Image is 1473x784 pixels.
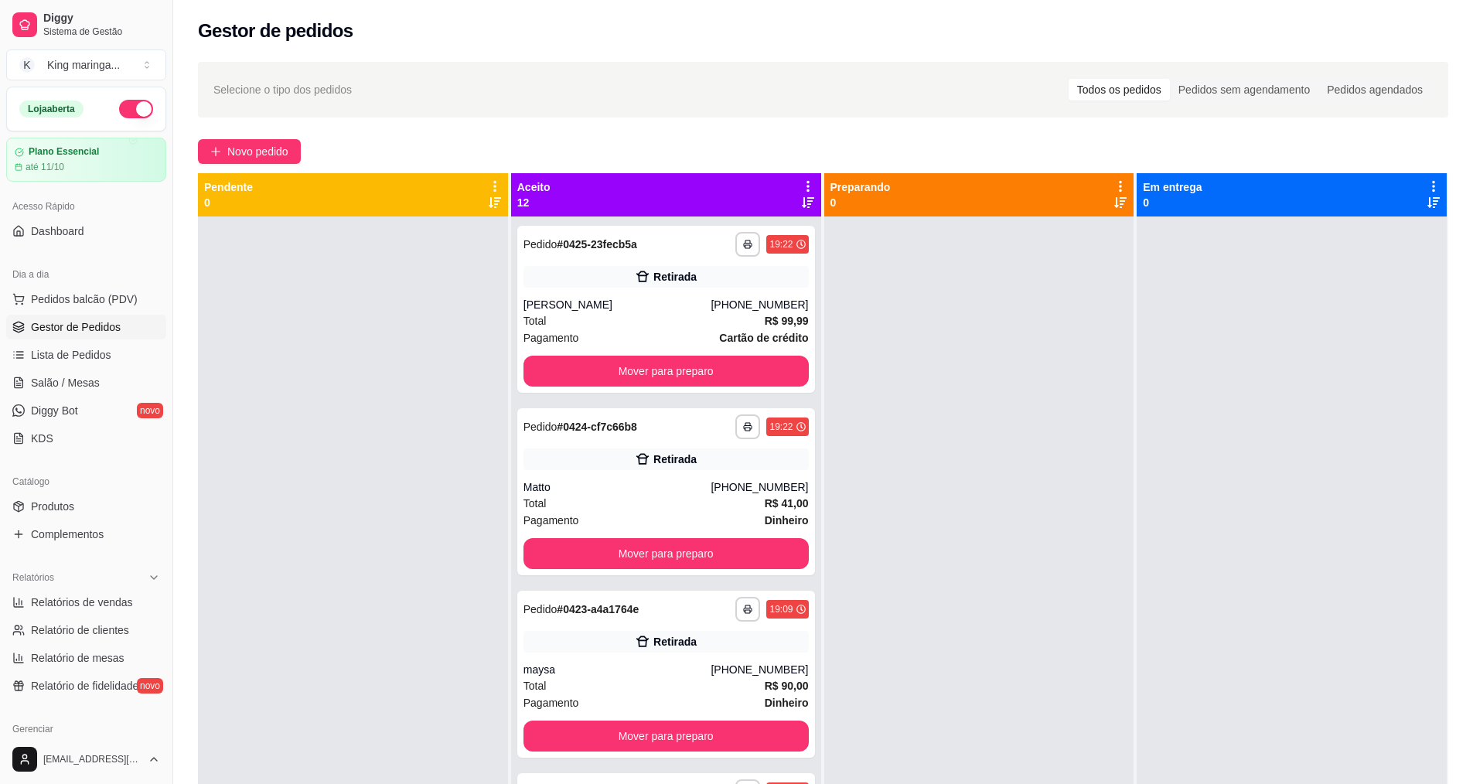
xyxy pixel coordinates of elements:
strong: R$ 99,99 [765,315,809,327]
p: 12 [517,195,551,210]
div: Dia a dia [6,262,166,287]
strong: # 0423-a4a1764e [557,603,639,615]
button: Alterar Status [119,100,153,118]
div: Retirada [653,269,697,285]
span: Complementos [31,527,104,542]
div: Acesso Rápido [6,194,166,219]
a: DiggySistema de Gestão [6,6,166,43]
strong: Dinheiro [765,697,809,709]
button: Pedidos balcão (PDV) [6,287,166,312]
button: Mover para preparo [523,721,809,752]
button: Mover para preparo [523,538,809,569]
span: Relatório de mesas [31,650,124,666]
span: Lista de Pedidos [31,347,111,363]
button: Novo pedido [198,139,301,164]
span: Pedido [523,603,557,615]
strong: Dinheiro [765,514,809,527]
span: Novo pedido [227,143,288,160]
span: Pagamento [523,329,579,346]
p: Aceito [517,179,551,195]
span: KDS [31,431,53,446]
span: [EMAIL_ADDRESS][DOMAIN_NAME] [43,753,142,765]
article: até 11/10 [26,161,64,173]
strong: # 0425-23fecb5a [557,238,637,251]
div: [PERSON_NAME] [523,297,711,312]
button: Mover para preparo [523,356,809,387]
a: Produtos [6,494,166,519]
span: Pagamento [523,694,579,711]
div: 19:09 [769,603,793,615]
span: Salão / Mesas [31,375,100,390]
a: Complementos [6,522,166,547]
span: Selecione o tipo dos pedidos [213,81,352,98]
div: 19:22 [769,421,793,433]
span: Gestor de Pedidos [31,319,121,335]
div: [PHONE_NUMBER] [711,479,808,495]
span: Relatório de clientes [31,622,129,638]
div: [PHONE_NUMBER] [711,662,808,677]
p: 0 [1143,195,1202,210]
div: Retirada [653,452,697,467]
a: KDS [6,426,166,451]
a: Salão / Mesas [6,370,166,395]
span: Total [523,312,547,329]
p: Pendente [204,179,253,195]
strong: # 0424-cf7c66b8 [557,421,637,433]
span: Diggy [43,12,160,26]
article: Plano Essencial [29,146,99,158]
button: [EMAIL_ADDRESS][DOMAIN_NAME] [6,741,166,778]
div: Loja aberta [19,101,84,118]
p: 0 [830,195,891,210]
div: Pedidos sem agendamento [1170,79,1318,101]
div: 19:22 [769,238,793,251]
span: Total [523,495,547,512]
span: Diggy Bot [31,403,78,418]
div: [PHONE_NUMBER] [711,297,808,312]
span: Pedido [523,238,557,251]
a: Lista de Pedidos [6,343,166,367]
a: Relatório de fidelidadenovo [6,673,166,698]
a: Plano Essencialaté 11/10 [6,138,166,182]
span: Dashboard [31,223,84,239]
strong: Cartão de crédito [719,332,808,344]
div: Matto [523,479,711,495]
div: Pedidos agendados [1318,79,1431,101]
span: plus [210,146,221,157]
strong: R$ 41,00 [765,497,809,510]
div: Todos os pedidos [1069,79,1170,101]
div: King maringa ... [47,57,120,73]
a: Dashboard [6,219,166,244]
h2: Gestor de pedidos [198,19,353,43]
p: Em entrega [1143,179,1202,195]
span: Pedido [523,421,557,433]
a: Diggy Botnovo [6,398,166,423]
a: Gestor de Pedidos [6,315,166,339]
div: Gerenciar [6,717,166,741]
span: Sistema de Gestão [43,26,160,38]
strong: R$ 90,00 [765,680,809,692]
span: Relatórios de vendas [31,595,133,610]
a: Relatório de mesas [6,646,166,670]
a: Relatório de clientes [6,618,166,643]
button: Select a team [6,49,166,80]
span: Pedidos balcão (PDV) [31,291,138,307]
span: K [19,57,35,73]
span: Pagamento [523,512,579,529]
span: Produtos [31,499,74,514]
span: Relatório de fidelidade [31,678,138,694]
p: Preparando [830,179,891,195]
span: Total [523,677,547,694]
div: Catálogo [6,469,166,494]
div: maysa [523,662,711,677]
span: Relatórios [12,571,54,584]
div: Retirada [653,634,697,649]
p: 0 [204,195,253,210]
a: Relatórios de vendas [6,590,166,615]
